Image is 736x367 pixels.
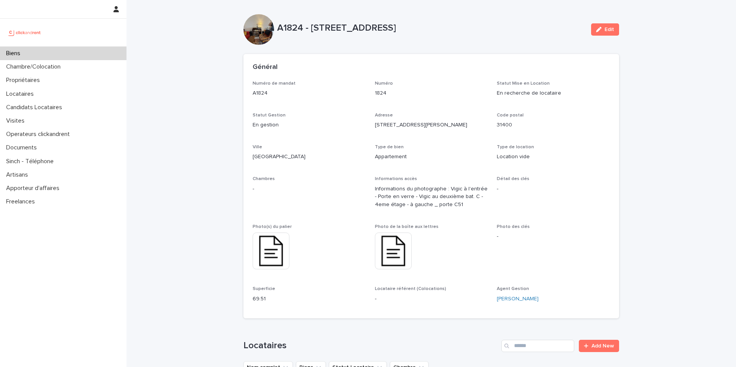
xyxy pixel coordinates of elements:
span: Photo de la boîte aux lettres [375,224,439,229]
span: Statut Mise en Location [497,81,550,86]
button: Edit [591,23,619,36]
span: Agent Gestion [497,287,529,291]
a: Add New [579,340,619,352]
p: Biens [3,50,26,57]
p: Locataires [3,90,40,98]
span: Adresse [375,113,393,118]
span: Code postal [497,113,524,118]
p: 69.51 [253,295,366,303]
p: 1824 [375,89,488,97]
span: Détail des clés [497,177,529,181]
p: En recherche de locataire [497,89,610,97]
span: Edit [605,27,614,32]
p: Location vide [497,153,610,161]
span: Chambres [253,177,275,181]
span: Ville [253,145,262,149]
span: Photo(s) du palier [253,224,292,229]
span: Numéro [375,81,393,86]
img: UCB0brd3T0yccxBKYDjQ [6,25,43,40]
a: [PERSON_NAME] [497,295,539,303]
span: Photo des clés [497,224,530,229]
p: Documents [3,144,43,151]
span: Informations accès [375,177,417,181]
p: Visites [3,117,31,125]
p: Propriétaires [3,77,46,84]
p: - [375,295,488,303]
span: Type de bien [375,145,404,149]
input: Search [501,340,574,352]
p: Candidats Locataires [3,104,68,111]
span: Type de location [497,145,534,149]
span: Statut Gestion [253,113,286,118]
p: Chambre/Colocation [3,63,67,70]
h1: Locataires [243,340,498,351]
p: Freelances [3,198,41,205]
p: Artisans [3,171,34,179]
p: A1824 - [STREET_ADDRESS] [277,23,585,34]
p: Sinch - Téléphone [3,158,60,165]
p: 31400 [497,121,610,129]
p: En gestion [253,121,366,129]
p: [STREET_ADDRESS][PERSON_NAME] [375,121,488,129]
p: - [497,233,610,241]
p: Informations du photographe : Vigic à l'entrée - Porte en verre - Vigic au deuxième bat. C - 4eme... [375,185,488,209]
p: A1824 [253,89,366,97]
p: Appartement [375,153,488,161]
span: Numéro de mandat [253,81,296,86]
p: - [253,185,366,193]
span: Superficie [253,287,275,291]
h2: Général [253,63,278,72]
p: - [497,185,610,193]
p: Operateurs clickandrent [3,131,76,138]
p: Apporteur d'affaires [3,185,66,192]
p: [GEOGRAPHIC_DATA] [253,153,366,161]
span: Locataire référent (Colocations) [375,287,446,291]
span: Add New [591,343,614,349]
